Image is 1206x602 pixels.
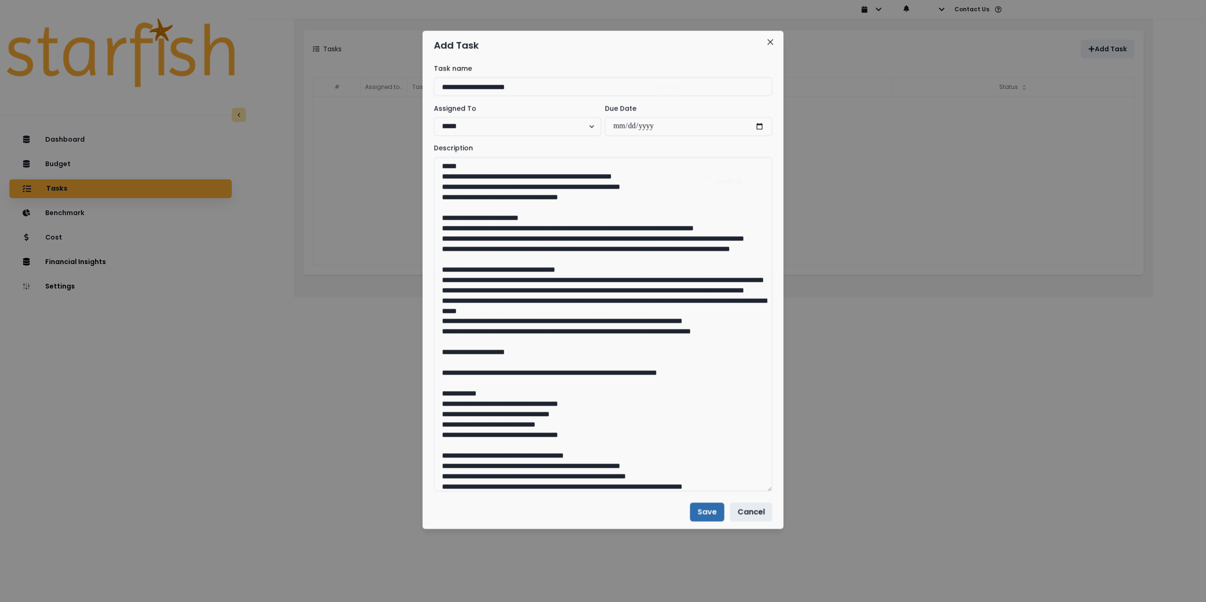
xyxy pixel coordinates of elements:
[434,144,766,153] label: Description
[434,104,595,113] label: Assigned To
[434,64,766,73] label: Task name
[690,503,725,522] button: Save
[763,34,778,49] button: Close
[423,31,783,60] header: Add Task
[730,503,772,522] button: Cancel
[605,104,766,113] label: Due Date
